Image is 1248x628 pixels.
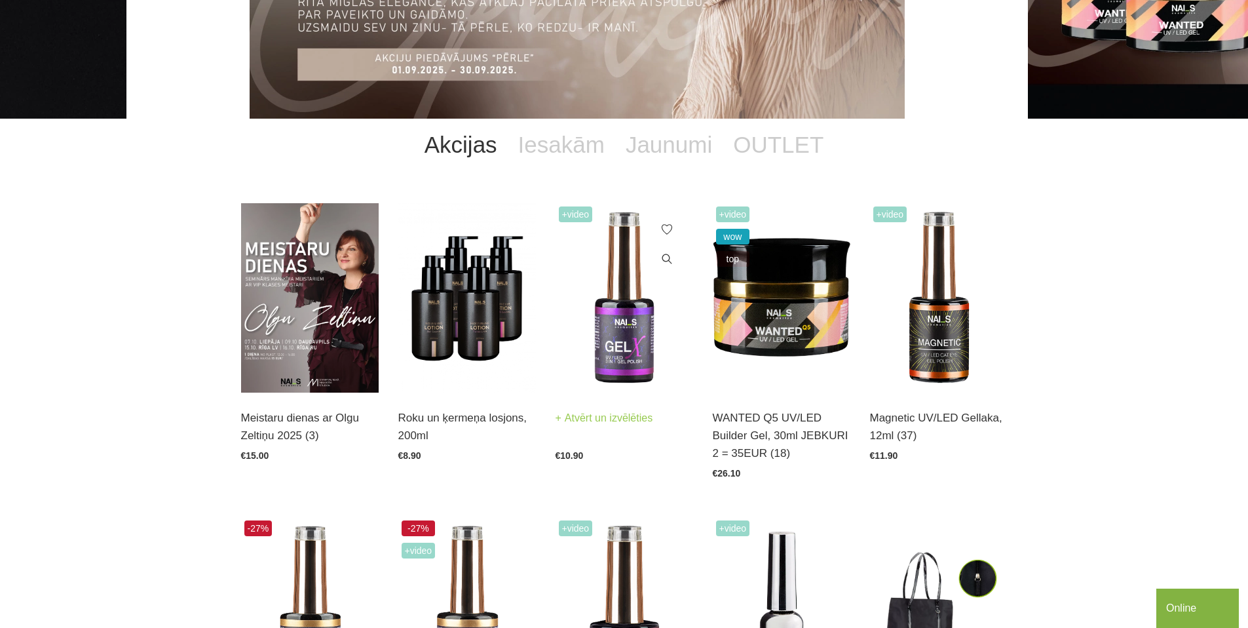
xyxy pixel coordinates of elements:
iframe: chat widget [1156,586,1241,628]
span: +Video [559,520,593,536]
a: WANTED Q5 UV/LED Builder Gel, 30ml JEBKURI 2 = 35EUR (18) [713,409,850,463]
img: Trīs vienā - bāze, tonis, tops (trausliem nagiem vēlams papildus lietot bāzi). Ilgnoturīga un int... [556,203,693,393]
span: +Video [716,520,750,536]
span: top [716,251,750,267]
a: Atvērt un izvēlēties [556,409,653,427]
a: Jaunumi [615,119,723,171]
a: Iesakām [508,119,615,171]
a: Meistaru dienas ar Olgu Zeltiņu 2025 (3) [241,409,379,444]
span: €8.90 [398,450,421,461]
span: +Video [559,206,593,222]
span: €26.10 [713,468,741,479]
a: OUTLET [723,119,834,171]
a: Magnetic UV/LED Gellaka, 12ml (37) [870,409,1008,444]
img: Gels WANTED NAILS cosmetics tehniķu komanda ir radījusi gelu, kas ilgi jau ir katra meistara mekl... [713,203,850,393]
a: Roku un ķermeņa losjons, 200ml [398,409,536,444]
span: +Video [716,206,750,222]
span: -27% [244,520,273,536]
img: ✨ Meistaru dienas ar Olgu Zeltiņu 2025 ✨RUDENS / Seminārs manikīra meistariemLiepāja – 7. okt., v... [241,203,379,393]
span: +Video [402,543,436,559]
a: Akcijas [414,119,508,171]
span: wow [716,229,750,245]
img: Ilgnoturīga gellaka, kas sastāv no metāla mikrodaļiņām, kuras īpaša magnēta ietekmē var pārvērst ... [870,203,1008,393]
span: -27% [402,520,436,536]
span: €11.90 [870,450,898,461]
span: €10.90 [556,450,584,461]
img: BAROJOŠS roku un ķermeņa LOSJONS BALI COCONUT barojošs roku un ķermeņa losjons paredzēts jebkura ... [398,203,536,393]
span: +Video [873,206,907,222]
span: €15.00 [241,450,269,461]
